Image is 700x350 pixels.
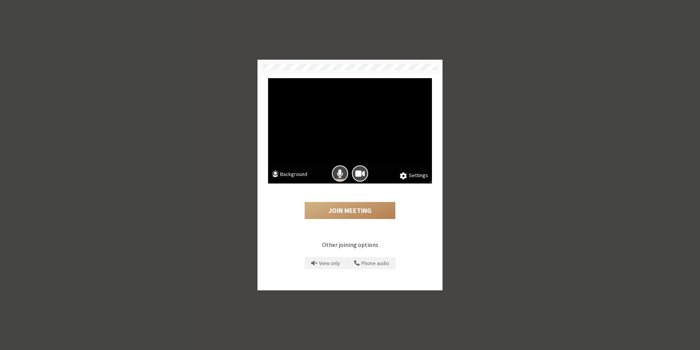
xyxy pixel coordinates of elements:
[305,202,395,219] button: Join Meeting
[352,257,392,269] button: Use your phone for mic and speaker while you view the meeting on this device.
[332,165,348,182] button: Mic is on
[272,170,307,180] button: Background
[319,261,340,266] span: View only
[308,257,343,269] button: Prevent echo when there is already an active mic and speaker in the room.
[400,171,428,180] button: Settings
[352,165,368,182] button: Camera is on
[268,240,432,249] p: Other joining options
[361,261,389,266] span: Phone audio
[347,258,348,268] span: |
